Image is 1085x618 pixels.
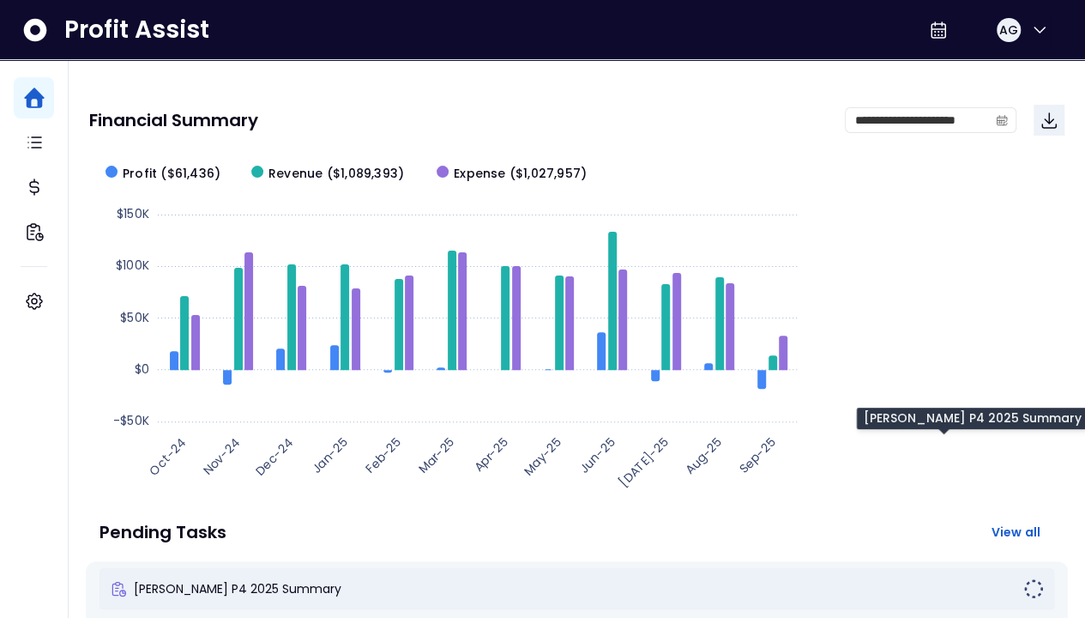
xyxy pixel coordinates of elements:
[999,21,1018,39] span: AG
[146,433,190,478] text: Oct-24
[308,433,351,476] text: Jan-25
[977,517,1054,548] button: View all
[120,309,149,326] text: $50K
[996,114,1008,126] svg: calendar
[520,433,564,478] text: May-25
[615,433,672,490] text: [DATE]-25
[735,433,778,476] text: Sep-25
[454,165,587,183] span: Expense ($1,027,957)
[113,412,149,429] text: -$50K
[268,165,404,183] span: Revenue ($1,089,393)
[1034,105,1064,136] button: Download
[470,433,511,475] text: Apr-25
[991,524,1040,541] span: View all
[576,433,618,476] text: Jun-25
[251,433,297,479] text: Dec-24
[89,112,258,129] p: Financial Summary
[64,15,209,45] span: Profit Assist
[681,433,725,477] text: Aug-25
[123,165,220,183] span: Profit ($61,436)
[362,433,405,476] text: Feb-25
[116,257,149,274] text: $100K
[1023,579,1044,599] img: Not yet Started
[135,360,149,378] text: $0
[117,205,149,222] text: $150K
[414,433,457,476] text: Mar-25
[99,524,226,541] p: Pending Tasks
[200,433,244,478] text: Nov-24
[134,580,341,597] span: [PERSON_NAME] P4 2025 Summary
